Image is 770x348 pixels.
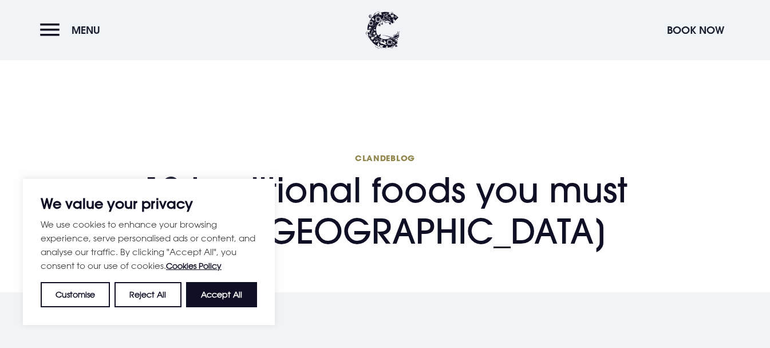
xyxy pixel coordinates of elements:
img: Clandeboye Lodge [366,11,400,49]
button: Book Now [661,18,730,42]
a: Cookies Policy [166,261,222,271]
h1: 10 traditional foods you must try in [GEOGRAPHIC_DATA] [140,153,630,252]
p: We use cookies to enhance your browsing experience, serve personalised ads or content, and analys... [41,217,257,273]
span: Menu [72,24,100,37]
button: Customise [41,282,110,307]
p: We value your privacy [41,197,257,210]
div: We value your privacy [23,179,275,325]
button: Accept All [186,282,257,307]
span: Clandeblog [140,153,630,163]
button: Menu [40,18,106,42]
button: Reject All [114,282,181,307]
